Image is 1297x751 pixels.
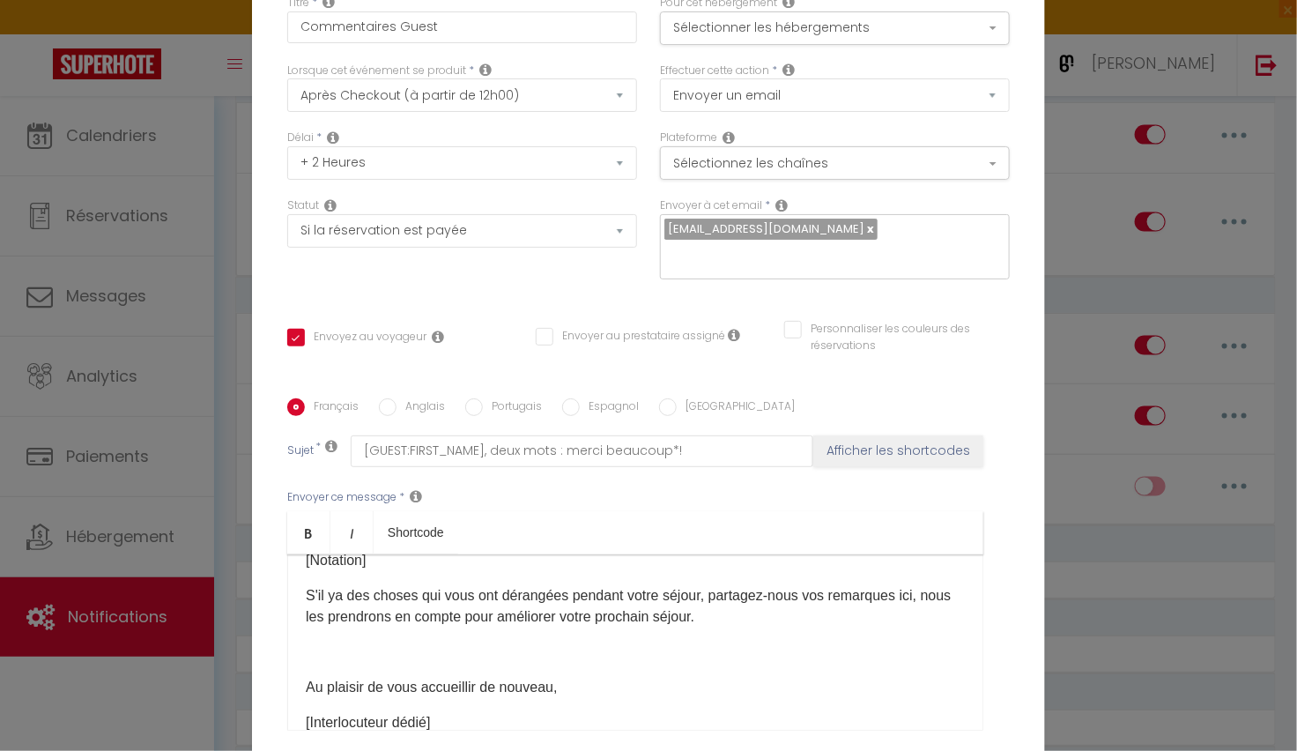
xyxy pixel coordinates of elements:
[305,398,359,418] label: Français
[287,63,466,79] label: Lorsque cet événement se produit
[287,489,397,506] label: Envoyer ce message
[432,330,444,344] i: Envoyer au voyageur
[483,398,542,418] label: Portugais
[306,712,965,733] p: [Interlocuteur dédié]​
[324,198,337,212] i: Booking status
[660,130,717,146] label: Plateforme
[306,585,965,628] p: S'il ya des choses qui vous ont dérangées pendant votre séjour, partagez-nous vos remarques ici, ...
[306,550,965,571] p: [Notation]​
[728,328,740,342] i: Envoyer au prestataire si il est assigné
[325,439,337,453] i: Subject
[782,63,795,77] i: Action Type
[327,130,339,145] i: Action Time
[287,511,330,554] a: Bold
[660,11,1010,45] button: Sélectionner les hébergements
[660,63,769,79] label: Effectuer cette action
[677,398,795,418] label: [GEOGRAPHIC_DATA]
[306,677,965,698] p: Au plaisir de vous accueillir de nouveau,
[330,511,374,554] a: Italic
[660,146,1010,180] button: Sélectionnez les chaînes
[410,489,422,503] i: Message
[479,63,492,77] i: Event Occur
[397,398,445,418] label: Anglais
[374,511,458,554] a: Shortcode
[813,435,983,467] button: Afficher les shortcodes
[668,220,864,237] span: [EMAIL_ADDRESS][DOMAIN_NAME]
[580,398,639,418] label: Espagnol
[287,197,319,214] label: Statut
[660,197,762,214] label: Envoyer à cet email
[775,198,788,212] i: Recipient
[723,130,735,145] i: Action Channel
[287,442,314,461] label: Sujet
[287,130,314,146] label: Délai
